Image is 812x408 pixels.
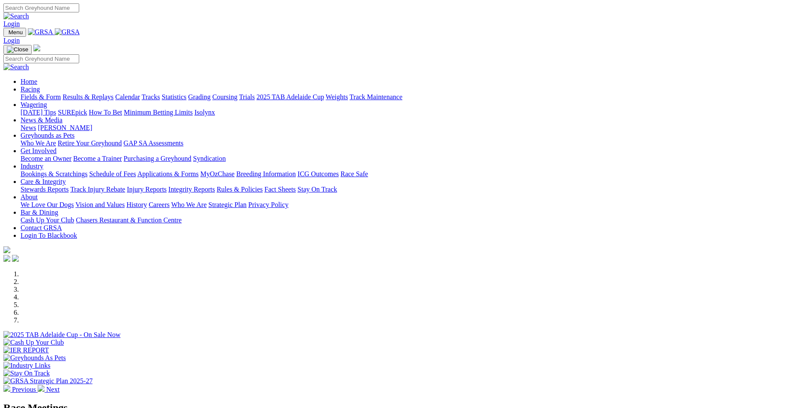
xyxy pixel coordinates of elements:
[3,386,38,393] a: Previous
[21,93,809,101] div: Racing
[3,45,32,54] button: Toggle navigation
[193,155,226,162] a: Syndication
[188,93,211,101] a: Grading
[171,201,207,208] a: Who We Are
[46,386,59,393] span: Next
[76,216,181,224] a: Chasers Restaurant & Function Centre
[21,201,809,209] div: About
[350,93,402,101] a: Track Maintenance
[12,255,19,262] img: twitter.svg
[21,109,809,116] div: Wagering
[3,20,20,27] a: Login
[38,386,59,393] a: Next
[21,193,38,201] a: About
[21,209,58,216] a: Bar & Dining
[3,37,20,44] a: Login
[21,163,43,170] a: Industry
[248,201,289,208] a: Privacy Policy
[3,385,10,392] img: chevron-left-pager-white.svg
[3,63,29,71] img: Search
[3,370,50,377] img: Stay On Track
[149,201,170,208] a: Careers
[28,28,53,36] img: GRSA
[38,385,45,392] img: chevron-right-pager-white.svg
[142,93,160,101] a: Tracks
[340,170,368,177] a: Race Safe
[38,124,92,131] a: [PERSON_NAME]
[21,116,62,124] a: News & Media
[21,78,37,85] a: Home
[21,216,809,224] div: Bar & Dining
[126,201,147,208] a: History
[124,155,191,162] a: Purchasing a Greyhound
[21,186,809,193] div: Care & Integrity
[21,109,56,116] a: [DATE] Tips
[3,54,79,63] input: Search
[21,232,77,239] a: Login To Blackbook
[21,132,74,139] a: Greyhounds as Pets
[217,186,263,193] a: Rules & Policies
[21,155,71,162] a: Become an Owner
[137,170,199,177] a: Applications & Forms
[3,28,26,37] button: Toggle navigation
[236,170,296,177] a: Breeding Information
[3,377,92,385] img: GRSA Strategic Plan 2025-27
[256,93,324,101] a: 2025 TAB Adelaide Cup
[75,201,125,208] a: Vision and Values
[9,29,23,35] span: Menu
[21,101,47,108] a: Wagering
[239,93,255,101] a: Trials
[89,109,122,116] a: How To Bet
[265,186,296,193] a: Fact Sheets
[21,86,40,93] a: Racing
[21,139,809,147] div: Greyhounds as Pets
[3,339,64,346] img: Cash Up Your Club
[297,186,337,193] a: Stay On Track
[326,93,348,101] a: Weights
[3,346,49,354] img: IER REPORT
[168,186,215,193] a: Integrity Reports
[21,178,66,185] a: Care & Integrity
[124,109,193,116] a: Minimum Betting Limits
[73,155,122,162] a: Become a Trainer
[3,255,10,262] img: facebook.svg
[21,224,62,231] a: Contact GRSA
[33,44,40,51] img: logo-grsa-white.png
[58,139,122,147] a: Retire Your Greyhound
[89,170,136,177] a: Schedule of Fees
[200,170,235,177] a: MyOzChase
[3,362,51,370] img: Industry Links
[162,93,187,101] a: Statistics
[115,93,140,101] a: Calendar
[194,109,215,116] a: Isolynx
[21,124,809,132] div: News & Media
[21,170,809,178] div: Industry
[58,109,87,116] a: SUREpick
[21,93,61,101] a: Fields & Form
[127,186,167,193] a: Injury Reports
[12,386,36,393] span: Previous
[124,139,184,147] a: GAP SA Assessments
[21,139,56,147] a: Who We Are
[70,186,125,193] a: Track Injury Rebate
[21,155,809,163] div: Get Involved
[212,93,238,101] a: Coursing
[21,186,68,193] a: Stewards Reports
[55,28,80,36] img: GRSA
[208,201,247,208] a: Strategic Plan
[3,12,29,20] img: Search
[21,147,57,154] a: Get Involved
[62,93,113,101] a: Results & Replays
[21,170,87,177] a: Bookings & Scratchings
[3,246,10,253] img: logo-grsa-white.png
[3,3,79,12] input: Search
[21,216,74,224] a: Cash Up Your Club
[3,331,121,339] img: 2025 TAB Adelaide Cup - On Sale Now
[297,170,339,177] a: ICG Outcomes
[3,354,66,362] img: Greyhounds As Pets
[21,124,36,131] a: News
[7,46,28,53] img: Close
[21,201,74,208] a: We Love Our Dogs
